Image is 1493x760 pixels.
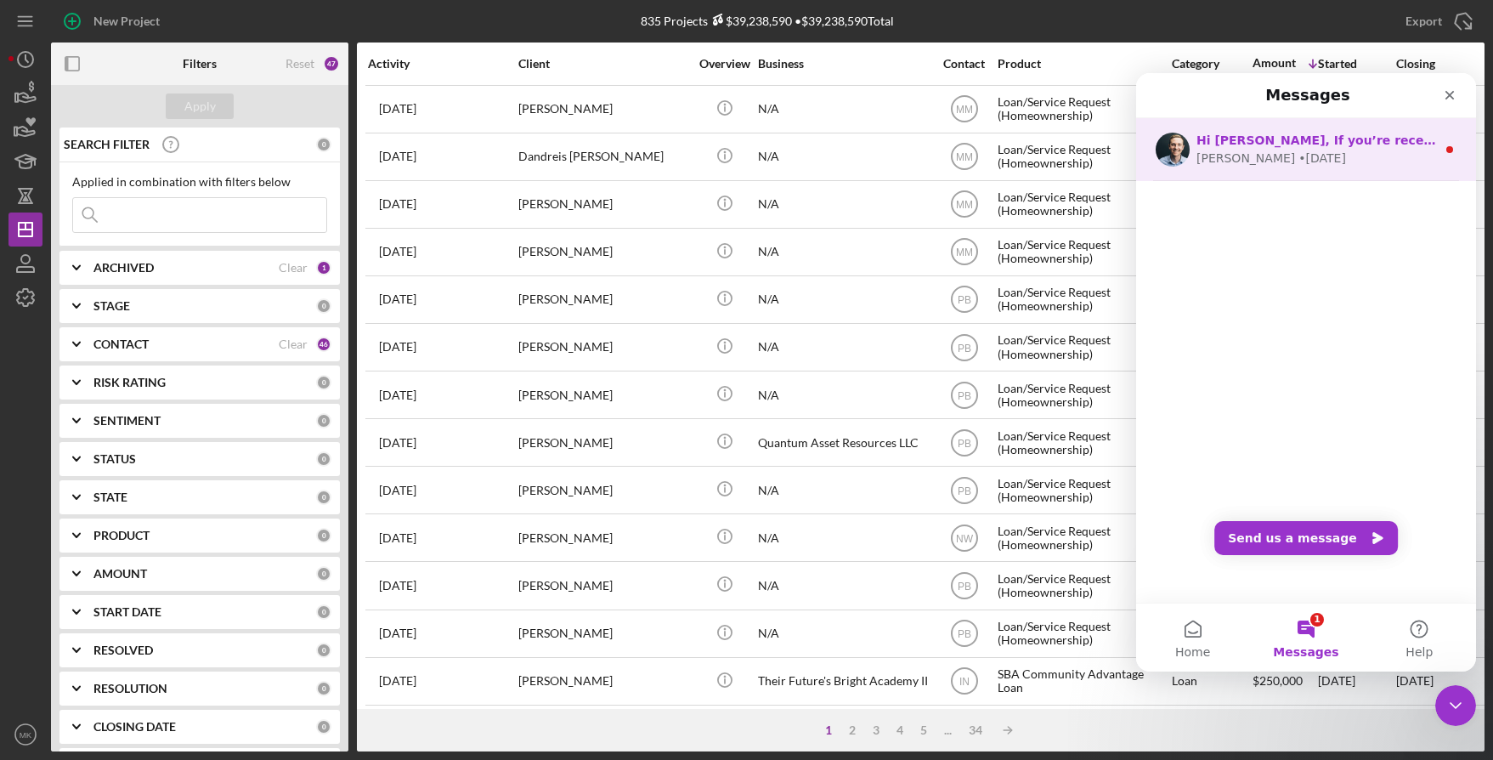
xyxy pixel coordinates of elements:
div: [PERSON_NAME] [518,515,688,560]
div: Loan/Service Request (Homeownership) [998,230,1168,275]
time: 2024-07-08 04:44 [379,340,416,354]
div: Dandreis [PERSON_NAME] [518,134,688,179]
text: PB [957,437,970,449]
div: 2 [840,723,864,737]
text: PB [957,485,970,496]
div: Business [758,57,928,71]
div: Loan/Service Request (Homeownership) [998,182,1168,227]
text: MM [956,199,973,211]
div: 4 [888,723,912,737]
button: MK [8,717,42,751]
b: PRODUCT [93,529,150,542]
div: [PERSON_NAME] [518,230,688,275]
b: START DATE [93,605,161,619]
div: Loan/Service Request (Homeownership) [998,515,1168,560]
text: PB [957,628,970,640]
b: STAGE [93,299,130,313]
div: N/A [758,134,928,179]
button: Apply [166,94,234,119]
b: CONTACT [93,337,149,351]
div: Loan/Service Request (Homeownership) [998,420,1168,465]
div: Quantum Asset Resources LLC [758,420,928,465]
div: 0 [316,413,331,428]
div: Their Future's Bright Academy II [758,659,928,704]
iframe: Intercom live chat [1136,73,1476,672]
div: 835 Projects • $39,238,590 Total [641,14,894,28]
b: AMOUNT [93,567,147,581]
div: N/A [758,563,928,608]
div: [DATE] [1318,659,1394,704]
div: N/A [758,515,928,560]
button: Export [1388,4,1485,38]
text: PB [957,581,970,593]
div: 1 [817,723,840,737]
b: RESOLVED [93,644,153,657]
div: Clear [279,261,308,275]
time: 2024-03-23 13:15 [379,197,416,211]
div: Loan/Service Request (Homeownership) [998,87,1168,132]
b: RESOLUTION [93,682,167,695]
div: N/A [758,325,928,370]
div: 0 [316,681,331,696]
b: STATE [93,491,127,504]
text: MK [20,730,32,740]
text: MM [956,104,973,116]
b: Filters [183,57,217,71]
button: New Project [51,4,177,38]
div: 0 [316,528,331,543]
iframe: Intercom live chat [1435,685,1476,726]
div: Loan/Service Request (Homeownership) [998,468,1168,513]
div: 0 [316,298,331,314]
div: Client [518,57,688,71]
div: Category [1172,57,1251,71]
div: SBA Community Advantage Loan [998,659,1168,704]
time: 2024-09-04 17:42 [379,436,416,450]
div: Loan/Service Request (Homeownership) [998,611,1168,656]
div: [PERSON_NAME] [518,468,688,513]
div: Reset [286,57,314,71]
div: N/A [758,468,928,513]
div: [PERSON_NAME] [518,659,688,704]
div: Overview [693,57,756,71]
div: 0 [316,719,331,734]
div: Apply [184,94,216,119]
div: [PERSON_NAME] [518,420,688,465]
text: IN [959,676,970,688]
div: Started [1318,57,1394,71]
div: [PERSON_NAME] [518,182,688,227]
div: 0 [316,643,331,658]
div: [PERSON_NAME] [518,325,688,370]
div: Loan/Service Request (Homeownership) [998,134,1168,179]
div: 1 [316,260,331,275]
time: 2024-05-20 23:02 [379,292,416,306]
div: Contact [932,57,996,71]
div: Loan [1172,659,1251,704]
time: [DATE] [1396,673,1434,688]
b: CLOSING DATE [93,720,176,734]
text: PB [957,294,970,306]
div: Loan/Service Request (Homeownership) [998,372,1168,417]
div: 0 [316,604,331,620]
time: 2024-08-04 03:42 [379,389,416,402]
time: 2025-09-11 12:47 [379,531,416,545]
div: 0 [316,137,331,152]
b: RISK RATING [93,376,166,389]
div: Applied in combination with filters below [72,175,327,189]
div: 0 [316,566,331,581]
div: New Project [93,4,160,38]
div: N/A [758,87,928,132]
div: N/A [758,182,928,227]
div: Loan/Service Request (Homeownership) [998,277,1168,322]
div: [PERSON_NAME] [518,563,688,608]
div: 0 [316,490,331,505]
div: [PERSON_NAME] [518,372,688,417]
text: MM [956,151,973,163]
div: N/A [758,277,928,322]
div: Clear [279,337,308,351]
span: $250,000 [1253,673,1303,688]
